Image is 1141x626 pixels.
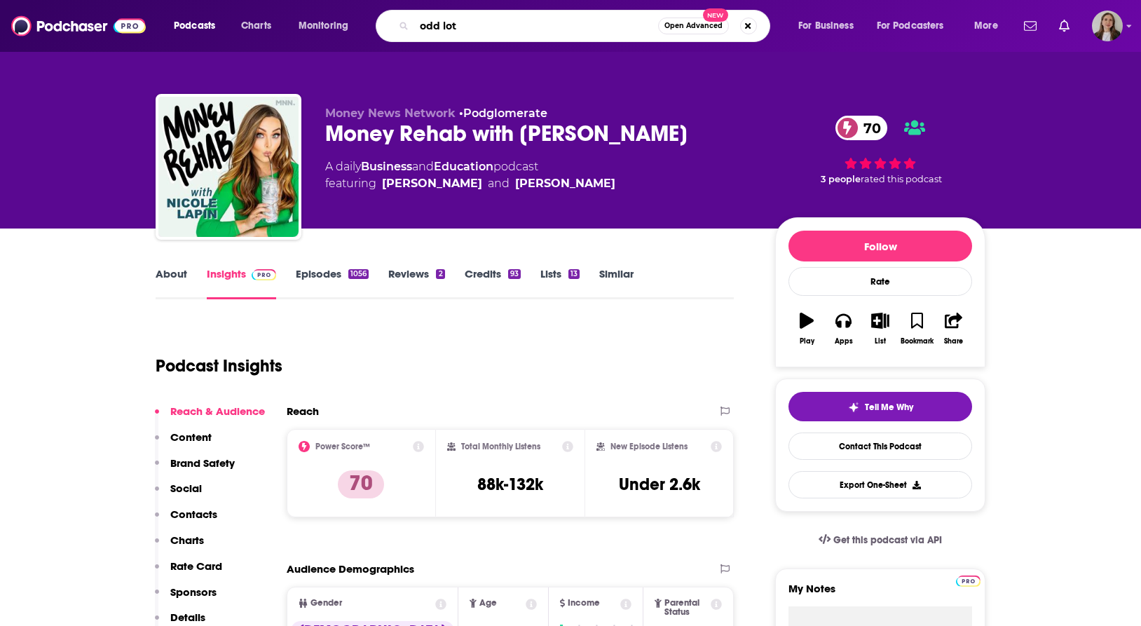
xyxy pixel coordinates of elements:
[868,15,964,37] button: open menu
[164,15,233,37] button: open menu
[825,304,861,354] button: Apps
[170,585,217,599] p: Sponsors
[788,433,972,460] a: Contact This Podcast
[1092,11,1123,41] img: User Profile
[964,15,1016,37] button: open menu
[388,267,444,299] a: Reviews2
[821,174,861,184] span: 3 people
[619,474,700,495] h3: Under 2.6k
[170,456,235,470] p: Brand Safety
[315,442,370,451] h2: Power Score™
[155,456,235,482] button: Brand Safety
[348,269,369,279] div: 1056
[540,267,580,299] a: Lists13
[310,599,342,608] span: Gender
[610,442,688,451] h2: New Episode Listens
[155,430,212,456] button: Content
[944,337,963,346] div: Share
[788,582,972,606] label: My Notes
[788,304,825,354] button: Play
[156,355,282,376] h1: Podcast Insights
[788,471,972,498] button: Export One-Sheet
[287,562,414,576] h2: Audience Demographics
[11,13,146,39] img: Podchaser - Follow, Share and Rate Podcasts
[508,269,521,279] div: 93
[174,16,215,36] span: Podcasts
[325,158,615,192] div: A daily podcast
[899,304,935,354] button: Bookmark
[296,267,369,299] a: Episodes1056
[788,15,871,37] button: open menu
[412,160,434,173] span: and
[861,174,942,184] span: rated this podcast
[389,10,784,42] div: Search podcasts, credits, & more...
[703,8,728,22] span: New
[170,404,265,418] p: Reach & Audience
[207,267,276,299] a: InsightsPodchaser Pro
[788,231,972,261] button: Follow
[664,22,723,29] span: Open Advanced
[901,337,934,346] div: Bookmark
[877,16,944,36] span: For Podcasters
[170,508,217,521] p: Contacts
[974,16,998,36] span: More
[434,160,493,173] a: Education
[170,533,204,547] p: Charts
[461,442,540,451] h2: Total Monthly Listens
[1092,11,1123,41] span: Logged in as IsabelleNovak
[463,107,547,120] a: Podglomerate
[232,15,280,37] a: Charts
[1053,14,1075,38] a: Show notifications dropdown
[155,585,217,611] button: Sponsors
[862,304,899,354] button: List
[170,430,212,444] p: Content
[158,97,299,237] img: Money Rehab with Nicole Lapin
[800,337,814,346] div: Play
[798,16,854,36] span: For Business
[515,175,615,192] a: Minda Harts
[170,611,205,624] p: Details
[849,116,888,140] span: 70
[155,533,204,559] button: Charts
[775,107,985,193] div: 70 3 peoplerated this podcast
[865,402,913,413] span: Tell Me Why
[155,559,222,585] button: Rate Card
[835,116,888,140] a: 70
[338,470,384,498] p: 70
[170,482,202,495] p: Social
[252,269,276,280] img: Podchaser Pro
[788,392,972,421] button: tell me why sparkleTell Me Why
[477,474,543,495] h3: 88k-132k
[436,269,444,279] div: 2
[936,304,972,354] button: Share
[568,269,580,279] div: 13
[156,267,187,299] a: About
[414,15,658,37] input: Search podcasts, credits, & more...
[488,175,510,192] span: and
[848,402,859,413] img: tell me why sparkle
[155,404,265,430] button: Reach & Audience
[479,599,497,608] span: Age
[664,599,709,617] span: Parental Status
[833,534,942,546] span: Get this podcast via API
[287,404,319,418] h2: Reach
[875,337,886,346] div: List
[289,15,367,37] button: open menu
[956,573,981,587] a: Pro website
[1092,11,1123,41] button: Show profile menu
[361,160,412,173] a: Business
[241,16,271,36] span: Charts
[382,175,482,192] a: Nicole Lapin
[170,559,222,573] p: Rate Card
[956,576,981,587] img: Podchaser Pro
[568,599,600,608] span: Income
[658,18,729,34] button: Open AdvancedNew
[835,337,853,346] div: Apps
[459,107,547,120] span: •
[599,267,634,299] a: Similar
[299,16,348,36] span: Monitoring
[1018,14,1042,38] a: Show notifications dropdown
[807,523,953,557] a: Get this podcast via API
